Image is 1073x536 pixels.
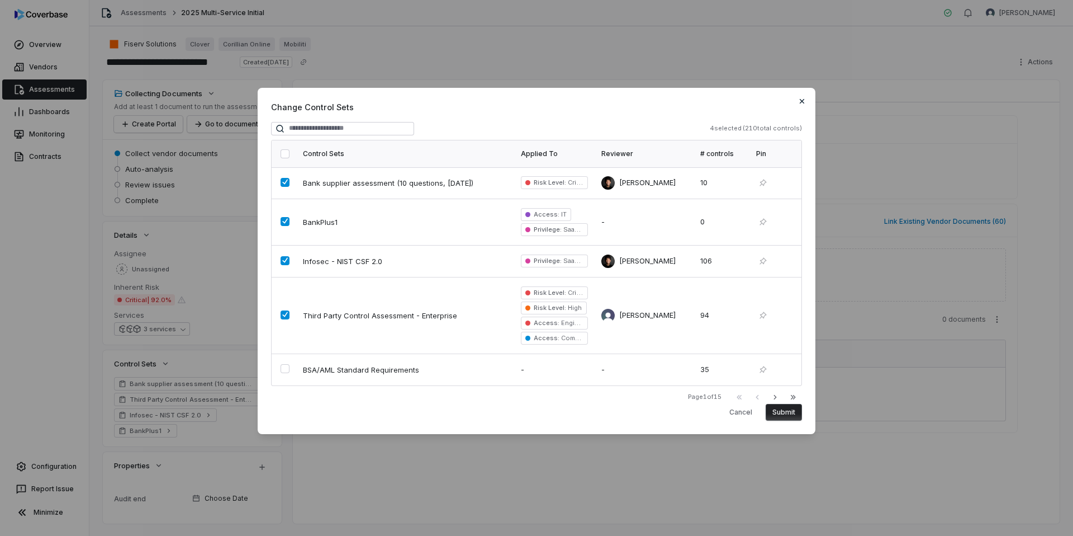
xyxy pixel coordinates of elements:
td: 10 [694,167,749,199]
img: Clarence Chio avatar [601,255,615,268]
img: Clarence Chio avatar [601,176,615,190]
span: Access : [534,210,559,218]
span: - [601,217,605,226]
span: - [521,365,524,374]
div: Control Sets [303,149,507,158]
span: [PERSON_NAME] [619,256,676,267]
span: SaaS access [562,225,604,233]
span: Critical [566,178,589,186]
td: 0 [694,199,749,245]
div: Pin [756,149,792,158]
span: High [566,304,582,312]
span: Engineering [559,319,598,327]
div: Applied To [521,149,588,158]
span: 4 selected [710,124,742,133]
span: Access : [534,334,559,342]
span: Risk Level : [534,304,566,312]
span: Risk Level : [534,178,566,186]
td: 94 [694,277,749,354]
span: Privilege : [534,257,562,265]
span: Access : [534,319,559,327]
span: Bank supplier assessment (10 questions, [DATE]) [303,178,482,188]
span: Critical [566,289,589,297]
span: Infosec - NIST CSF 2.0 [303,256,482,266]
td: 35 [694,354,749,385]
span: - [601,365,605,374]
div: Reviewer [601,149,687,158]
td: 106 [694,245,749,277]
span: SaaS access [562,257,604,265]
div: Page 1 of 15 [688,393,721,401]
span: Privilege : [534,225,562,233]
span: [PERSON_NAME] [619,177,676,189]
span: Third Party Control Assessment - Enterprise [303,311,482,321]
span: Change Control Sets [271,101,802,113]
button: Cancel [723,404,759,421]
span: ( 210 total controls) [743,124,802,133]
span: Compliance [559,334,597,342]
span: BSA/AML Standard Requirements [303,365,482,375]
span: Risk Level : [534,289,566,297]
div: # controls [700,149,743,158]
button: Submit [766,404,802,421]
span: BankPlus1 [303,217,482,227]
span: IT [559,210,567,218]
span: [PERSON_NAME] [619,310,676,321]
img: David Gold avatar [601,309,615,322]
